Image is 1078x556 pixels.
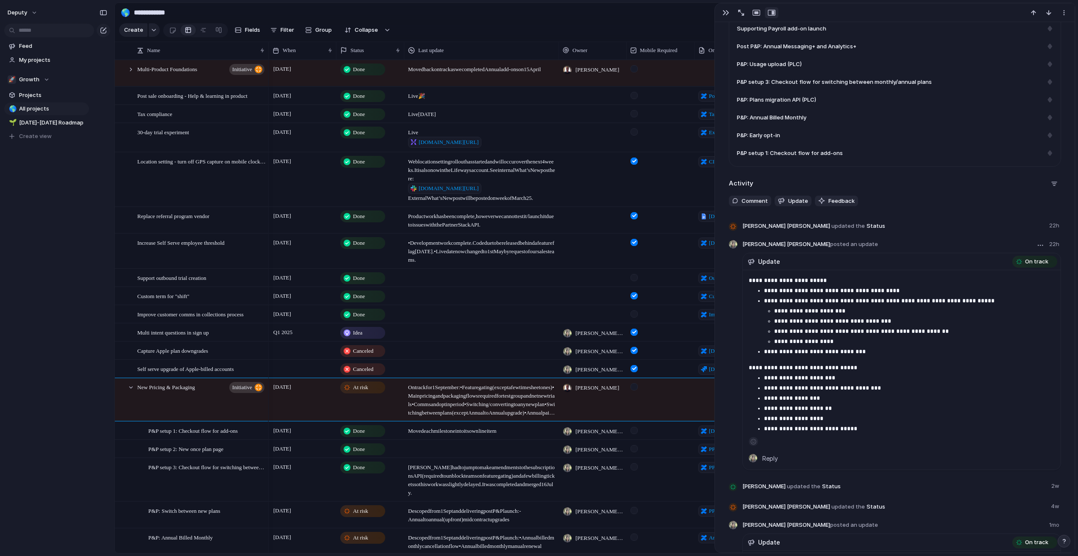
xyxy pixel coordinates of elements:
[709,445,756,454] span: PPR Subscriptions Tab
[698,109,747,120] a: Tax Compliance
[405,124,558,148] span: Live
[8,119,16,127] button: 🌱
[232,382,252,393] span: initiative
[405,61,558,74] span: Moved back on track as we completed Annual add-ons on 15 April
[355,26,378,34] span: Collapse
[698,444,758,455] a: PPR Subscriptions Tab
[708,46,731,55] span: One pager
[137,309,244,319] span: Improve customer comms in collections process
[1051,501,1061,511] span: 4w
[698,309,758,320] a: Improved customer comms in our collections process
[742,503,830,511] span: [PERSON_NAME] [PERSON_NAME]
[353,92,365,100] span: Done
[1049,240,1061,250] span: 22h
[762,454,778,463] span: Reply
[232,64,252,75] span: initiative
[4,130,89,143] button: Create view
[698,426,758,437] a: [DOMAIN_NAME][URL]
[4,102,89,115] a: 🌎All projects
[4,116,89,129] a: 🌱[DATE]-[DATE] Roadmap
[121,7,130,18] div: 🌎
[709,212,756,221] span: [DOMAIN_NAME][URL]
[742,240,878,249] span: [PERSON_NAME] [PERSON_NAME]
[575,507,623,516] span: [PERSON_NAME] [PERSON_NAME]
[137,211,209,221] span: Replace referral program vendor
[271,109,293,119] span: [DATE]
[9,118,15,127] div: 🌱
[271,426,293,436] span: [DATE]
[709,534,756,542] span: Annual Billed Monthly ABM
[709,292,756,301] span: Custom term for shift
[137,382,195,392] span: New Pricing & Packaging
[339,23,382,37] button: Collapse
[742,197,768,205] span: Comment
[729,196,771,207] button: Comment
[742,501,1046,512] span: Status
[405,379,558,417] span: On track for 1 September: • Feature gating (except a few timesheet ones) • Main pricing and packa...
[709,347,756,355] span: [DOMAIN_NAME][URL]
[353,534,368,542] span: At risk
[4,73,89,86] button: 🚀Growth
[698,273,758,284] a: Outbound sales account creation
[828,197,855,205] span: Feedback
[408,137,481,148] a: [DOMAIN_NAME][URL]
[271,327,295,337] span: Q1 2025
[353,239,365,247] span: Done
[119,6,132,19] button: 🌎
[729,179,753,188] h2: Activity
[271,462,293,472] span: [DATE]
[271,309,293,319] span: [DATE]
[271,382,293,392] span: [DATE]
[137,109,172,119] span: Tax compliance
[4,40,89,53] a: Feed
[737,96,816,104] span: P&P: Plans migration API (PLC)
[1051,480,1061,490] span: 2w
[353,128,365,137] span: Done
[148,462,266,472] span: P&P setup 3: Checkout flow for switching between monthly/annual plans
[19,119,86,127] span: [DATE]-[DATE] Roadmap
[775,196,811,207] button: Update
[19,75,39,84] span: Growth
[19,105,86,113] span: All projects
[640,46,677,55] span: Mobile Required
[8,8,27,17] span: deputy
[229,382,264,393] button: initiative
[353,212,365,221] span: Done
[742,222,830,230] span: [PERSON_NAME] [PERSON_NAME]
[353,158,365,166] span: Done
[572,46,587,55] span: Owner
[737,131,780,140] span: P&P: Early opt-in
[830,521,878,528] span: posted an update
[405,502,558,524] span: Descoped from 1 Sept and delivering post P&P launch: - Annual to annual (upfront) mid contract up...
[353,507,368,515] span: At risk
[8,75,16,84] div: 🚀
[831,503,865,511] span: updated the
[709,427,756,435] span: [DOMAIN_NAME][URL]
[737,60,802,69] span: P&P: Usage upload (PLC)
[405,529,558,550] span: Descoped from 1 Sept and delivering post P&P launch: • Annual billed monthly cancellation flow • ...
[758,257,780,266] span: Update
[575,66,619,74] span: [PERSON_NAME]
[418,46,444,55] span: Last update
[575,384,619,392] span: [PERSON_NAME]
[19,91,86,100] span: Projects
[709,110,745,119] span: Tax Compliance
[737,113,806,122] span: P&P: Annual Billed Monthly
[353,110,365,119] span: Done
[419,138,479,147] span: [DOMAIN_NAME][URL]
[137,273,206,282] span: Support outbound trial creation
[148,532,213,542] span: P&P: Annual Billed Monthly
[575,445,623,454] span: [PERSON_NAME] [PERSON_NAME]
[19,132,52,141] span: Create view
[405,153,558,202] span: Web location setting rollout has started and will occur over the next 4 weeks. It is also now in ...
[1025,257,1048,266] span: On track
[148,506,220,515] span: P&P: Switch between new plans
[245,26,260,34] span: Fields
[231,23,264,37] button: Fields
[698,506,758,517] a: PPR Switching Plans
[709,128,756,137] span: Experiment: 30-day free trial
[271,291,293,301] span: [DATE]
[698,91,757,102] a: Post sale onboarding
